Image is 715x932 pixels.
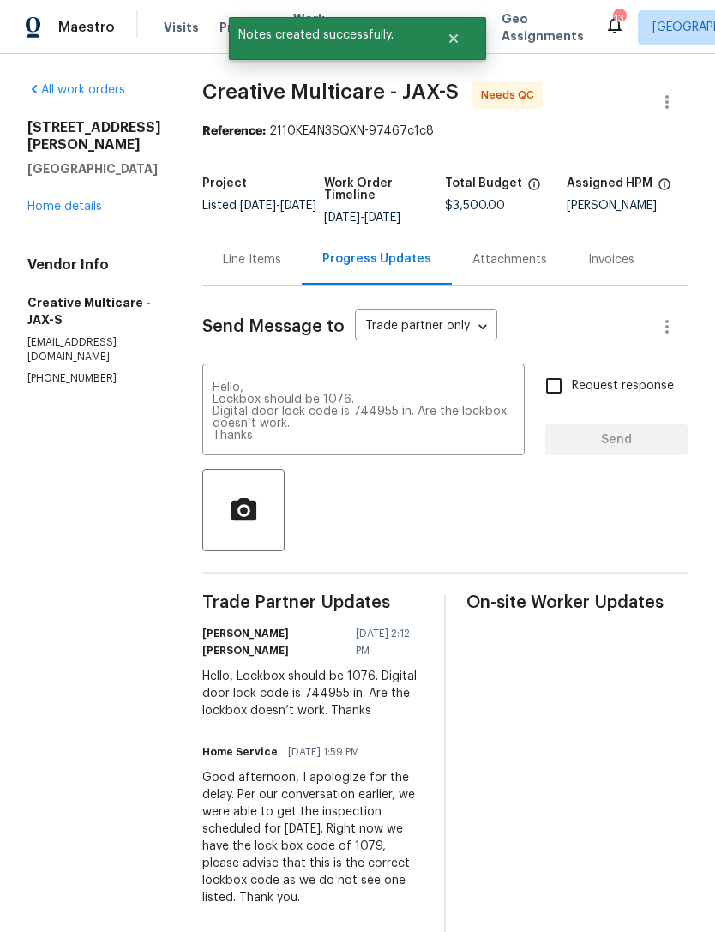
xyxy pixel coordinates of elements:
[322,250,431,268] div: Progress Updates
[324,177,446,201] h5: Work Order Timeline
[466,594,688,611] span: On-site Worker Updates
[527,177,541,200] span: The total cost of line items that have been proposed by Opendoor. This sum includes line items th...
[27,371,161,386] p: [PHONE_NUMBER]
[445,177,522,189] h5: Total Budget
[27,119,161,153] h2: [STREET_ADDRESS][PERSON_NAME]
[202,200,316,212] span: Listed
[202,668,424,719] div: Hello, Lockbox should be 1076. Digital door lock code is 744955 in. Are the lockbox doesn’t work....
[567,177,652,189] h5: Assigned HPM
[356,625,413,659] span: [DATE] 2:12 PM
[567,200,688,212] div: [PERSON_NAME]
[229,17,425,53] span: Notes created successfully.
[481,87,541,104] span: Needs QC
[27,256,161,274] h4: Vendor Info
[223,251,281,268] div: Line Items
[164,19,199,36] span: Visits
[425,21,482,56] button: Close
[572,377,674,395] span: Request response
[472,251,547,268] div: Attachments
[219,19,273,36] span: Projects
[324,212,360,224] span: [DATE]
[324,212,400,224] span: -
[202,594,424,611] span: Trade Partner Updates
[240,200,276,212] span: [DATE]
[27,335,161,364] p: [EMAIL_ADDRESS][DOMAIN_NAME]
[364,212,400,224] span: [DATE]
[202,625,345,659] h6: [PERSON_NAME] [PERSON_NAME]
[27,201,102,213] a: Home details
[202,125,266,137] b: Reference:
[288,743,359,761] span: [DATE] 1:59 PM
[202,769,424,906] div: Good afternoon, I apologize for the delay. Per our conversation earlier, we were able to get the ...
[202,81,459,102] span: Creative Multicare - JAX-S
[613,10,625,27] div: 13
[58,19,115,36] span: Maestro
[202,318,345,335] span: Send Message to
[502,10,584,45] span: Geo Assignments
[202,743,278,761] h6: Home Service
[240,200,316,212] span: -
[445,200,505,212] span: $3,500.00
[27,160,161,177] h5: [GEOGRAPHIC_DATA]
[202,123,688,140] div: 2110KE4N3SQXN-97467c1c8
[355,313,497,341] div: Trade partner only
[27,84,125,96] a: All work orders
[293,10,337,45] span: Work Orders
[202,177,247,189] h5: Project
[588,251,634,268] div: Invoices
[280,200,316,212] span: [DATE]
[658,177,671,200] span: The hpm assigned to this work order.
[27,294,161,328] h5: Creative Multicare - JAX-S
